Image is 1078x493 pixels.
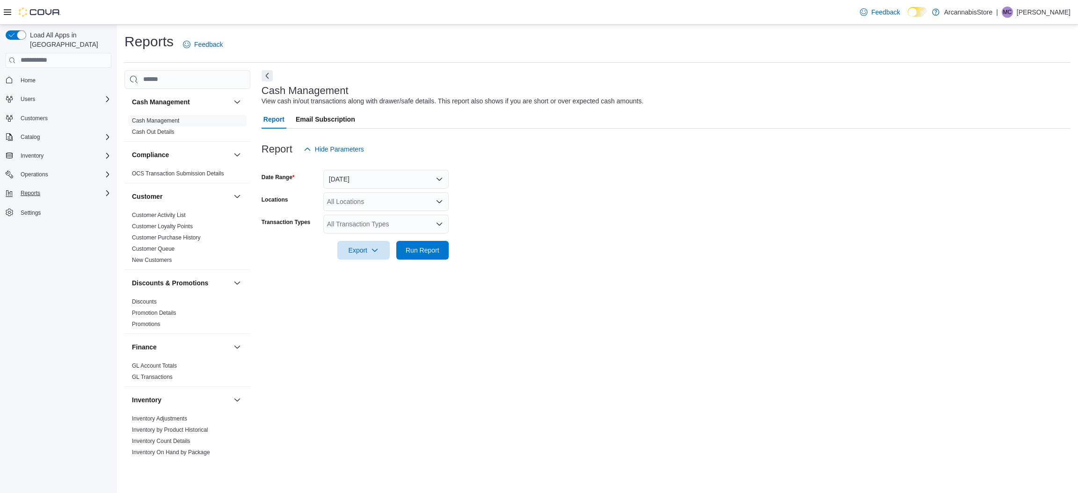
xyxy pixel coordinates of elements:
span: Operations [17,169,111,180]
button: [DATE] [323,170,449,188]
a: Inventory On Hand by Package [132,449,210,456]
span: Inventory by Product Historical [132,426,208,434]
a: Customer Loyalty Points [132,223,193,230]
span: New Customers [132,256,172,264]
span: Run Report [406,246,439,255]
label: Locations [262,196,288,203]
button: Hide Parameters [300,140,368,159]
button: Customers [2,111,115,125]
a: Cash Out Details [132,129,175,135]
span: Home [21,77,36,84]
span: Users [17,94,111,105]
a: New Customers [132,257,172,263]
span: Catalog [21,133,40,141]
div: Customer [124,210,250,269]
span: Settings [17,206,111,218]
a: Feedback [856,3,903,22]
span: Reports [21,189,40,197]
label: Transaction Types [262,218,310,226]
a: Customer Purchase History [132,234,201,241]
button: Home [2,73,115,87]
span: MC [1003,7,1012,18]
button: Settings [2,205,115,219]
button: Inventory [132,395,230,405]
button: Customer [132,192,230,201]
a: OCS Transaction Submission Details [132,170,224,177]
button: Finance [132,342,230,352]
span: Customers [17,112,111,124]
div: Finance [124,360,250,386]
button: Export [337,241,390,260]
span: Reports [17,188,111,199]
p: ArcannabisStore [944,7,993,18]
button: Inventory [2,149,115,162]
span: Inventory [21,152,44,159]
span: GL Transactions [132,373,173,381]
h3: Report [262,144,292,155]
nav: Complex example [6,70,111,244]
div: Compliance [124,168,250,183]
span: Customers [21,115,48,122]
input: Dark Mode [908,7,927,17]
a: GL Transactions [132,374,173,380]
button: Cash Management [232,96,243,108]
button: Run Report [396,241,449,260]
button: Catalog [2,130,115,144]
h3: Cash Management [132,97,190,107]
span: Feedback [194,40,223,49]
button: Inventory [17,150,47,161]
span: Report [263,110,284,129]
span: Settings [21,209,41,217]
h3: Inventory [132,395,161,405]
p: | [996,7,998,18]
h3: Cash Management [262,85,349,96]
div: Cash Management [124,115,250,141]
span: Catalog [17,131,111,143]
div: Matt Chernoff [1002,7,1013,18]
a: Feedback [179,35,226,54]
a: Discounts [132,298,157,305]
a: Settings [17,207,44,218]
button: Open list of options [436,198,443,205]
span: Inventory Adjustments [132,415,187,422]
a: Inventory Adjustments [132,415,187,422]
a: GL Account Totals [132,362,177,369]
button: Compliance [132,150,230,159]
span: Discounts [132,298,157,305]
a: Customer Queue [132,246,175,252]
span: Export [343,241,384,260]
span: Inventory [17,150,111,161]
span: Home [17,74,111,86]
a: Customer Activity List [132,212,186,218]
button: Next [262,70,273,81]
button: Finance [232,341,243,353]
a: Home [17,75,39,86]
div: Discounts & Promotions [124,296,250,333]
a: Promotion Details [132,310,176,316]
img: Cova [19,7,61,17]
button: Reports [17,188,44,199]
span: Inventory Count Details [132,437,190,445]
span: Email Subscription [296,110,355,129]
span: Customer Queue [132,245,175,253]
button: Users [2,93,115,106]
p: [PERSON_NAME] [1017,7,1071,18]
a: Cash Management [132,117,179,124]
button: Discounts & Promotions [132,278,230,288]
h3: Discounts & Promotions [132,278,208,288]
button: Inventory [232,394,243,406]
button: Customer [232,191,243,202]
h3: Compliance [132,150,169,159]
h3: Customer [132,192,162,201]
button: Catalog [17,131,44,143]
a: Promotions [132,321,160,327]
span: Cash Out Details [132,128,175,136]
span: Feedback [871,7,900,17]
button: Users [17,94,39,105]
